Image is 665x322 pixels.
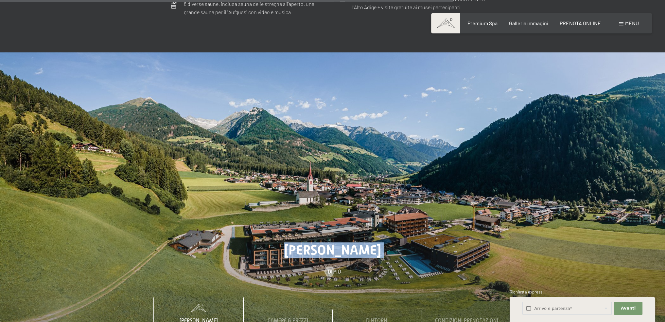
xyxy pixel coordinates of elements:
[467,20,497,26] a: Premium Spa
[510,289,542,294] span: Richiesta express
[614,302,642,315] button: Avanti
[625,20,639,26] span: Menu
[509,20,548,26] a: Galleria immagini
[328,268,341,275] span: Di più
[560,20,601,26] a: PRENOTA ONLINE
[621,305,636,311] span: Avanti
[324,268,341,275] a: Di più
[284,242,381,258] span: [PERSON_NAME]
